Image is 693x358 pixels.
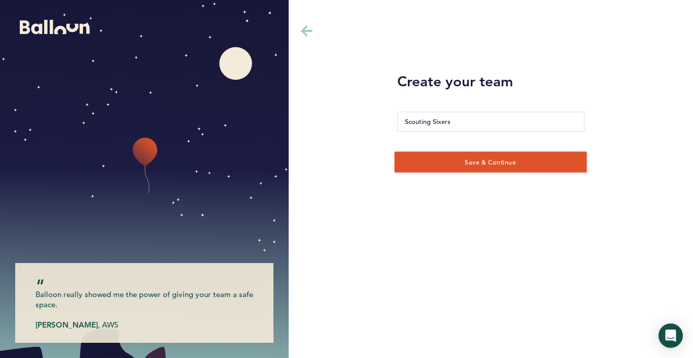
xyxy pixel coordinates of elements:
input: Team Name [397,112,584,132]
h1: Create your team [397,71,584,91]
div: Open Intercom Messenger [659,323,683,348]
span: Save & Continue [465,158,516,166]
q: Balloon really showed me the power of giving your team a safe space. , AWS [36,283,253,330]
b: [PERSON_NAME] [36,320,98,330]
button: Save & Continue [395,151,587,172]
